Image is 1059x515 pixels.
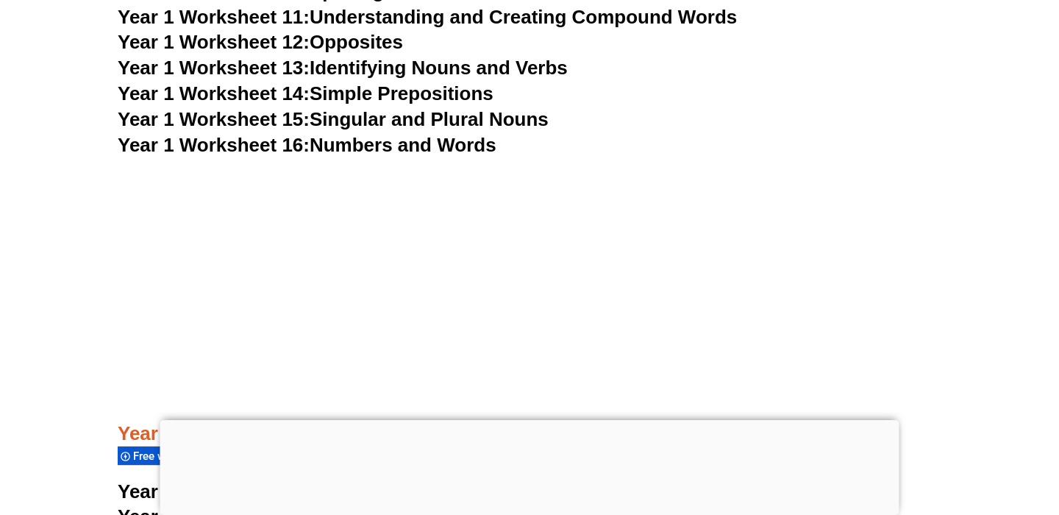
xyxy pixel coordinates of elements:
a: Year 1 Worksheet 12:Opposites [118,31,403,53]
div: Free worksheets [118,446,217,466]
span: Year 2 Comprehension Worksheet 1: [118,480,450,502]
a: Year 1 Worksheet 14:Simple Prepositions [118,82,493,104]
span: Year 1 Worksheet 11: [118,6,310,28]
a: Year 2 Comprehension Worksheet 1: The Lost Dragon Egg [118,480,648,502]
a: Year 1 Worksheet 15:Singular and Plural Nouns [118,108,549,130]
span: Year 1 Worksheet 14: [118,82,310,104]
span: Year 1 Worksheet 15: [118,108,310,130]
span: Year 1 Worksheet 13: [118,57,310,79]
a: Year 1 Worksheet 16:Numbers and Words [118,134,496,156]
span: Year 1 Worksheet 12: [118,31,310,53]
iframe: Chat Widget [807,349,1059,515]
span: Year 1 Worksheet 16: [118,134,310,156]
h3: Year 2 English Worksheets [118,372,941,446]
a: Year 1 Worksheet 13:Identifying Nouns and Verbs [118,57,568,79]
span: Free worksheets [133,450,219,463]
a: Year 1 Worksheet 11:Understanding and Creating Compound Words [118,6,737,28]
iframe: Advertisement [160,420,899,511]
iframe: Advertisement [118,158,941,371]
